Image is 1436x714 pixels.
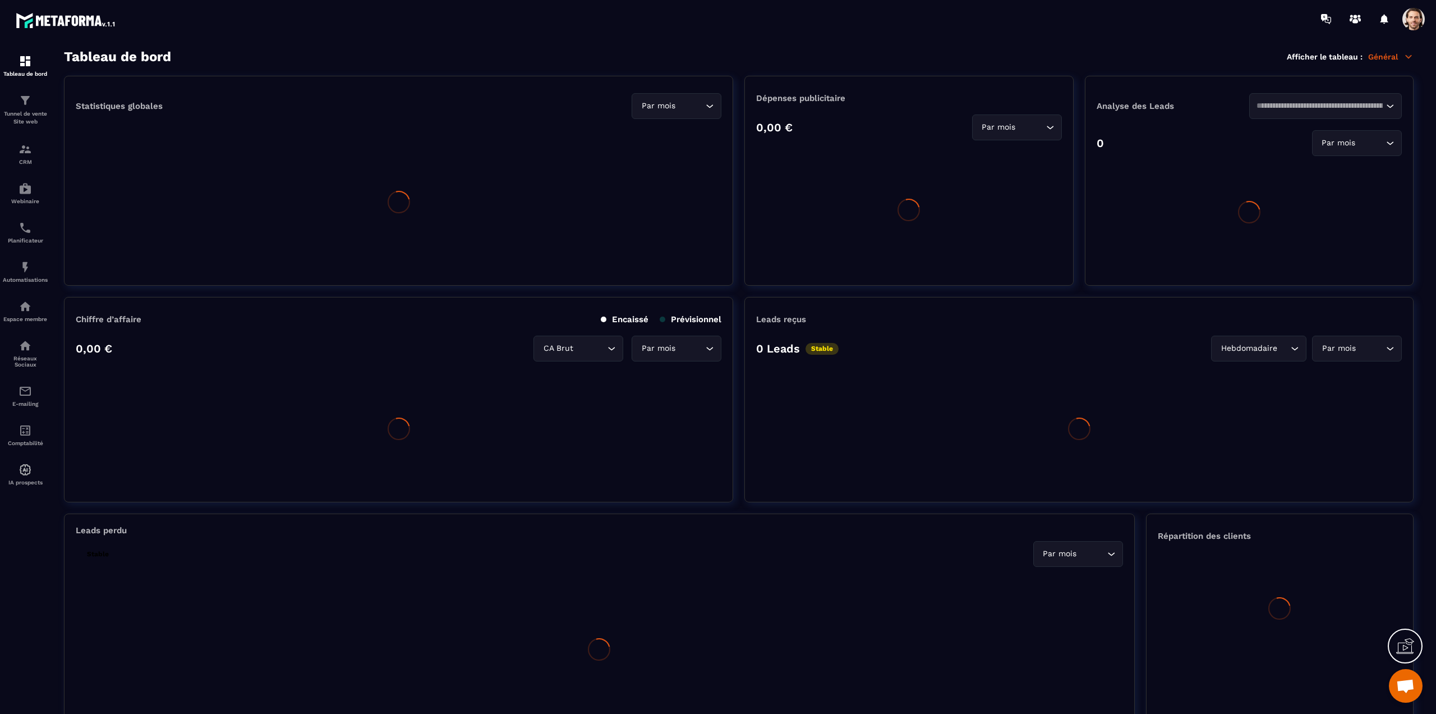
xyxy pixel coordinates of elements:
[3,213,48,252] a: schedulerschedulerPlanificateur
[19,424,32,437] img: accountant
[3,440,48,446] p: Comptabilité
[601,314,648,324] p: Encaissé
[3,110,48,126] p: Tunnel de vente Site web
[576,342,605,355] input: Search for option
[1158,531,1402,541] p: Répartition des clients
[76,101,163,111] p: Statistiques globales
[1319,137,1358,149] span: Par mois
[3,376,48,415] a: emailemailE-mailing
[979,121,1018,134] span: Par mois
[632,336,721,361] div: Search for option
[1041,548,1079,560] span: Par mois
[1018,121,1043,134] input: Search for option
[1097,136,1104,150] p: 0
[3,46,48,85] a: formationformationTableau de bord
[19,182,32,195] img: automations
[756,342,800,355] p: 0 Leads
[19,260,32,274] img: automations
[1033,541,1123,567] div: Search for option
[3,291,48,331] a: automationsautomationsEspace membre
[1389,669,1423,703] div: Mở cuộc trò chuyện
[3,331,48,376] a: social-networksocial-networkRéseaux Sociaux
[3,237,48,244] p: Planificateur
[756,121,793,134] p: 0,00 €
[1256,100,1383,112] input: Search for option
[3,159,48,165] p: CRM
[76,342,112,355] p: 0,00 €
[19,54,32,68] img: formation
[3,355,48,368] p: Réseaux Sociaux
[541,342,576,355] span: CA Brut
[19,300,32,313] img: automations
[678,100,703,112] input: Search for option
[3,85,48,134] a: formationformationTunnel de vente Site web
[3,401,48,407] p: E-mailing
[1079,548,1104,560] input: Search for option
[1249,93,1402,119] div: Search for option
[76,525,127,535] p: Leads perdu
[1312,130,1402,156] div: Search for option
[3,134,48,173] a: formationformationCRM
[1358,137,1383,149] input: Search for option
[64,49,171,65] h3: Tableau de bord
[639,342,678,355] span: Par mois
[3,316,48,322] p: Espace membre
[76,314,141,324] p: Chiffre d’affaire
[3,277,48,283] p: Automatisations
[660,314,721,324] p: Prévisionnel
[16,10,117,30] img: logo
[19,385,32,398] img: email
[533,336,623,361] div: Search for option
[632,93,721,119] div: Search for option
[639,100,678,112] span: Par mois
[806,343,839,355] p: Stable
[3,415,48,455] a: accountantaccountantComptabilité
[3,252,48,291] a: automationsautomationsAutomatisations
[756,93,1061,103] p: Dépenses publicitaire
[3,71,48,77] p: Tableau de bord
[3,173,48,213] a: automationsautomationsWebinaire
[1097,101,1249,111] p: Analyse des Leads
[1211,336,1306,361] div: Search for option
[81,548,114,560] p: Stable
[1312,336,1402,361] div: Search for option
[19,221,32,235] img: scheduler
[19,143,32,156] img: formation
[3,479,48,486] p: IA prospects
[1287,52,1363,61] p: Afficher le tableau :
[19,339,32,353] img: social-network
[3,198,48,204] p: Webinaire
[1279,342,1288,355] input: Search for option
[678,342,703,355] input: Search for option
[1368,52,1414,62] p: Général
[1218,342,1279,355] span: Hebdomadaire
[1358,342,1383,355] input: Search for option
[756,314,806,324] p: Leads reçus
[1319,342,1358,355] span: Par mois
[19,94,32,107] img: formation
[19,463,32,477] img: automations
[972,115,1062,140] div: Search for option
